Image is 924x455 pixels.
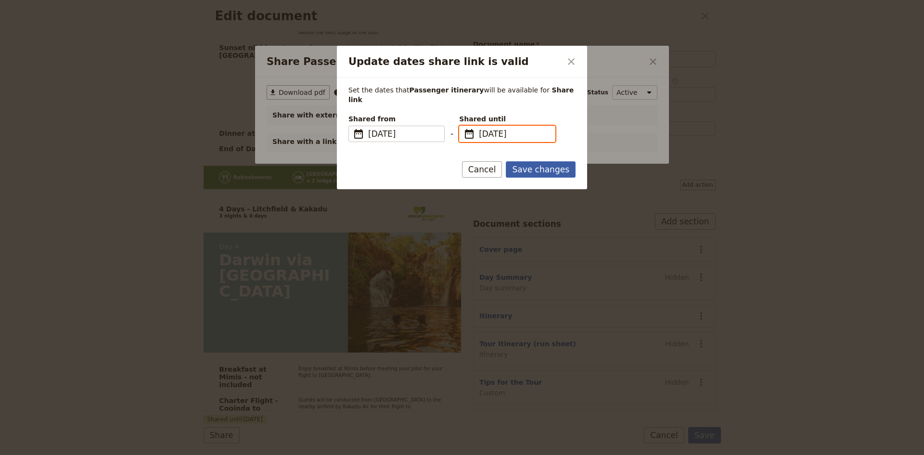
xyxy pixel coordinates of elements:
[368,128,438,140] span: [DATE]
[459,114,555,124] span: Shared until
[463,128,475,140] span: ​
[506,161,576,178] button: Save changes
[450,128,453,142] span: -
[410,86,484,94] strong: Passenger itinerary
[348,85,576,104] p: Set the dates that will be available for
[353,128,364,140] span: ​
[479,128,549,140] input: Shared until​
[348,114,445,124] span: Shared from
[348,86,576,104] strong: Share link
[348,54,561,69] h2: Update dates share link is valid
[563,53,579,70] button: Close dialog
[462,161,502,178] button: Cancel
